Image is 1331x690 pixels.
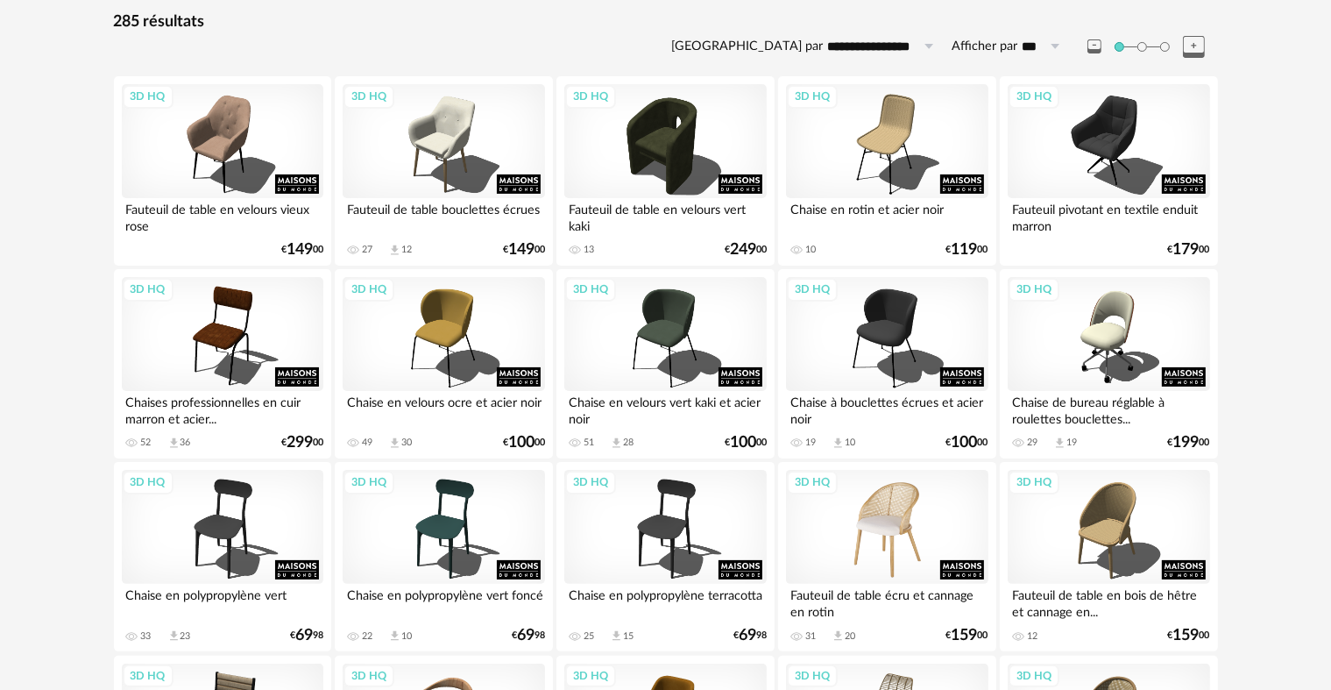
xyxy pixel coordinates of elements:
span: Download icon [610,630,623,643]
div: € 00 [946,630,988,642]
div: 285 résultats [114,12,1218,32]
span: Download icon [388,244,401,257]
a: 3D HQ Fauteuil de table bouclettes écrues 27 Download icon 12 €14900 [335,76,552,266]
span: Download icon [167,630,181,643]
div: 3D HQ [565,665,616,687]
div: 3D HQ [123,665,173,687]
div: 3D HQ [565,85,616,108]
span: 199 [1173,437,1200,449]
div: 3D HQ [1009,278,1059,301]
div: 12 [401,244,412,256]
div: € 00 [725,244,767,256]
div: 12 [1027,630,1037,643]
div: € 00 [1168,244,1210,256]
div: 22 [362,630,372,643]
span: 119 [952,244,978,256]
span: 159 [952,630,978,642]
div: 20 [845,630,855,643]
div: 51 [584,437,594,449]
div: € 00 [946,437,988,449]
a: 3D HQ Chaise en polypropylène vert 33 Download icon 23 €6998 [114,462,331,651]
div: 3D HQ [343,665,394,687]
a: 3D HQ Chaise en velours vert kaki et acier noir 51 Download icon 28 €10000 [556,269,774,459]
div: 10 [401,630,412,643]
a: 3D HQ Chaise en velours ocre et acier noir 49 Download icon 30 €10000 [335,269,552,459]
div: 3D HQ [787,85,838,108]
span: 100 [952,437,978,449]
div: Fauteuil de table en velours vert kaki [564,198,766,233]
div: Chaise en polypropylène vert [122,584,323,619]
div: Chaises professionnelles en cuir marron et acier... [122,391,323,426]
div: 23 [181,630,191,643]
div: € 00 [1168,437,1210,449]
span: 69 [517,630,535,642]
div: 10 [805,244,816,256]
div: 3D HQ [565,278,616,301]
span: 100 [730,437,756,449]
div: € 98 [512,630,545,642]
span: 149 [508,244,535,256]
label: Afficher par [952,39,1018,55]
div: Chaise en polypropylène terracotta [564,584,766,619]
a: 3D HQ Fauteuil de table en velours vert kaki 13 €24900 [556,76,774,266]
span: 179 [1173,244,1200,256]
div: Fauteuil de table en bois de hêtre et cannage en... [1008,584,1209,619]
div: 3D HQ [343,85,394,108]
span: 159 [1173,630,1200,642]
div: € 98 [733,630,767,642]
div: 36 [181,437,191,449]
div: 15 [623,630,634,643]
div: 31 [805,630,816,643]
div: 3D HQ [343,278,394,301]
div: 3D HQ [123,278,173,301]
div: Chaise en velours ocre et acier noir [343,391,544,426]
div: 29 [1027,437,1037,449]
span: Download icon [388,437,401,450]
a: 3D HQ Chaise à bouclettes écrues et acier noir 19 Download icon 10 €10000 [778,269,995,459]
div: 52 [141,437,152,449]
div: 25 [584,630,594,643]
div: 27 [362,244,372,256]
span: 69 [295,630,313,642]
div: Chaise à bouclettes écrues et acier noir [786,391,988,426]
span: Download icon [610,437,623,450]
a: 3D HQ Chaise en polypropylène vert foncé 22 Download icon 10 €6998 [335,462,552,651]
div: Fauteuil de table en velours vieux rose [122,198,323,233]
div: 3D HQ [787,471,838,494]
span: 149 [287,244,313,256]
div: 19 [1066,437,1077,449]
span: Download icon [832,630,845,643]
div: 3D HQ [123,471,173,494]
div: € 00 [1168,630,1210,642]
span: 249 [730,244,756,256]
div: € 00 [946,244,988,256]
a: 3D HQ Chaises professionnelles en cuir marron et acier... 52 Download icon 36 €29900 [114,269,331,459]
a: 3D HQ Fauteuil pivotant en textile enduit marron €17900 [1000,76,1217,266]
div: Chaise en polypropylène vert foncé [343,584,544,619]
div: Fauteuil de table écru et cannage en rotin [786,584,988,619]
div: Chaise en velours vert kaki et acier noir [564,391,766,426]
span: Download icon [1053,437,1066,450]
div: 13 [584,244,594,256]
div: € 00 [503,437,545,449]
div: 3D HQ [787,665,838,687]
a: 3D HQ Fauteuil de table en velours vieux rose €14900 [114,76,331,266]
div: € 98 [290,630,323,642]
div: € 00 [725,437,767,449]
div: 3D HQ [123,85,173,108]
span: 69 [739,630,756,642]
div: 30 [401,437,412,449]
div: 10 [845,437,855,449]
a: 3D HQ Fauteuil de table écru et cannage en rotin 31 Download icon 20 €15900 [778,462,995,651]
div: € 00 [281,244,323,256]
div: 3D HQ [565,471,616,494]
div: 3D HQ [1009,85,1059,108]
div: Chaise en rotin et acier noir [786,198,988,233]
a: 3D HQ Chaise en rotin et acier noir 10 €11900 [778,76,995,266]
div: Fauteuil de table bouclettes écrues [343,198,544,233]
a: 3D HQ Fauteuil de table en bois de hêtre et cannage en... 12 €15900 [1000,462,1217,651]
div: 3D HQ [1009,665,1059,687]
div: Chaise de bureau réglable à roulettes bouclettes... [1008,391,1209,426]
div: 3D HQ [787,278,838,301]
div: € 00 [503,244,545,256]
